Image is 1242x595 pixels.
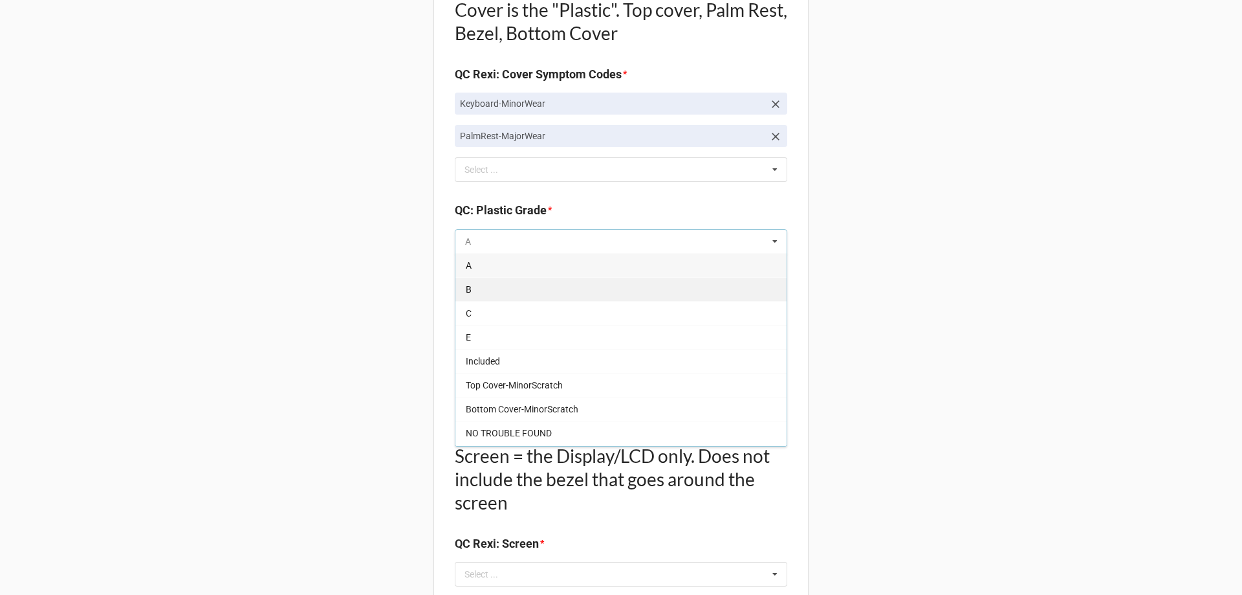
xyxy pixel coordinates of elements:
[455,444,787,514] h1: Screen = the Display/LCD only. Does not include the bezel that goes around the screen
[466,332,471,342] span: E
[466,356,500,366] span: Included
[466,308,472,319] span: C
[461,567,517,582] div: Select ...
[455,201,547,219] label: QC: Plastic Grade
[466,260,472,271] span: A
[466,404,578,414] span: Bottom Cover-MinorScratch
[466,284,472,295] span: B
[466,380,563,390] span: Top Cover-MinorScratch
[461,163,517,177] div: Select ...
[455,535,539,553] label: QC Rexi: Screen
[460,97,764,110] p: Keyboard-MinorWear
[460,129,764,142] p: PalmRest-MajorWear
[455,65,622,84] label: QC Rexi: Cover Symptom Codes
[466,428,552,438] span: NO TROUBLE FOUND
